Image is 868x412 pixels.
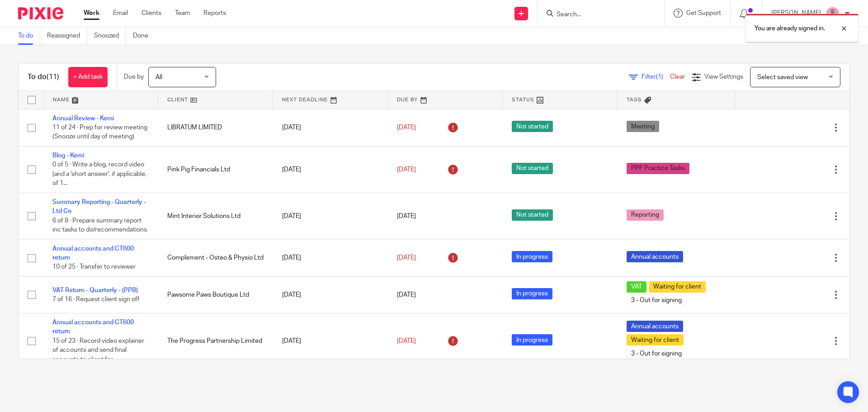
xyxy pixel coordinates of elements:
[52,338,144,363] span: 15 of 23 · Record video explainer of accounts and send final accounts to client for...
[156,74,162,81] span: All
[52,287,138,294] a: VAT Return - Quarterly - (PPB)
[757,74,808,81] span: Select saved view
[627,209,664,221] span: Reporting
[52,162,146,187] span: 0 of 5 · Write a blog, record video (and a 'short answer', if applicable, of 1...
[627,97,642,102] span: Tags
[273,146,388,193] td: [DATE]
[512,288,552,299] span: In progress
[704,74,743,80] span: View Settings
[642,74,670,80] span: Filter
[273,193,388,240] td: [DATE]
[47,27,87,45] a: Reassigned
[826,6,840,21] img: Bio%20-%20Kemi%20.png
[627,251,683,262] span: Annual accounts
[627,121,659,132] span: Meeting
[175,9,190,18] a: Team
[512,334,552,346] span: In progress
[656,74,663,80] span: (1)
[627,334,684,346] span: Waiting for client
[627,163,689,174] span: PPF Practice Tasks
[84,9,99,18] a: Work
[94,27,126,45] a: Snoozed
[397,338,416,344] span: [DATE]
[158,313,273,369] td: The Progress Partnership Limited
[158,146,273,193] td: Pink Pig Financials Ltd
[158,193,273,240] td: Mint Interior Solutions Ltd
[397,166,416,173] span: [DATE]
[512,251,552,262] span: In progress
[512,163,553,174] span: Not started
[18,27,40,45] a: To do
[397,255,416,261] span: [DATE]
[52,319,134,335] a: Annual accounts and CT600 return
[627,281,646,293] span: VAT
[203,9,226,18] a: Reports
[124,72,144,81] p: Due by
[273,109,388,146] td: [DATE]
[627,321,683,332] span: Annual accounts
[273,277,388,313] td: [DATE]
[142,9,161,18] a: Clients
[52,296,139,303] span: 7 of 16 · Request client sign off
[18,7,63,19] img: Pixie
[397,292,416,298] span: [DATE]
[52,152,84,159] a: Blog - Kemi
[627,295,686,306] span: 3 - Out for signing
[133,27,155,45] a: Done
[627,348,686,359] span: 3 - Out for signing
[158,277,273,313] td: Pawsome Paws Boutique Ltd
[512,121,553,132] span: Not started
[68,67,108,87] a: + Add task
[52,124,147,140] span: 11 of 24 · Prep for review meeting (Snooze until day of meeting)
[52,218,147,233] span: 6 of 8 · Prepare summary report inc tasks to do/recommendations
[52,115,114,122] a: Annual Review - Kemi
[47,73,59,81] span: (11)
[512,209,553,221] span: Not started
[52,246,134,261] a: Annual accounts and CT600 return
[273,313,388,369] td: [DATE]
[397,124,416,131] span: [DATE]
[113,9,128,18] a: Email
[670,74,685,80] a: Clear
[397,213,416,219] span: [DATE]
[158,239,273,276] td: Complement - Osteo & Physio Ltd
[273,239,388,276] td: [DATE]
[52,264,136,270] span: 10 of 25 · Transfer to reviewer
[649,281,706,293] span: Waiting for client
[28,72,59,82] h1: To do
[158,109,273,146] td: LIBRATUM LIMITED
[755,24,825,33] p: You are already signed in.
[52,199,146,214] a: Summary Reporting - Quarterly - Ltd Co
